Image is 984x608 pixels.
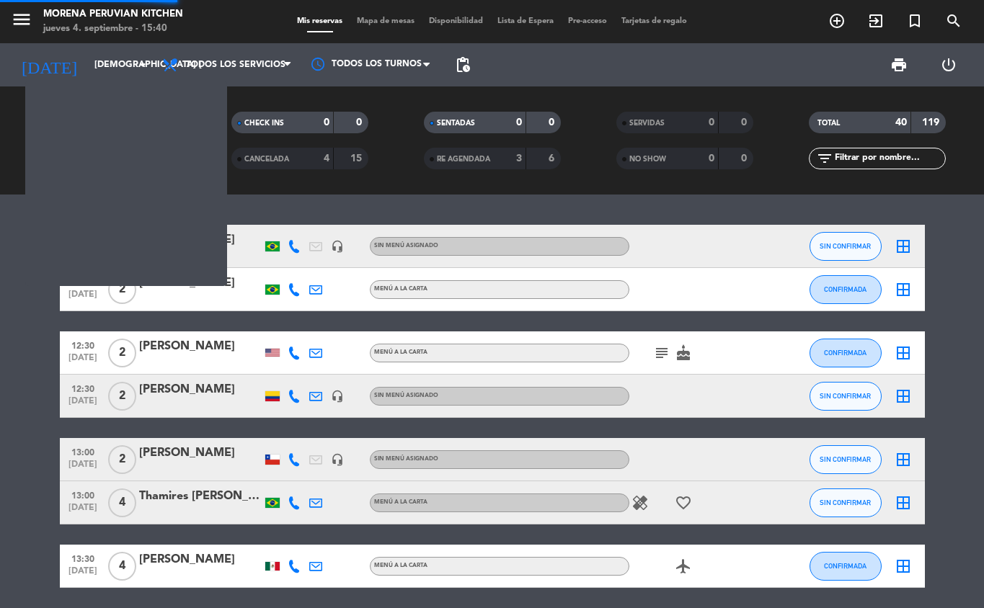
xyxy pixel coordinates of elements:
[549,153,557,164] strong: 6
[65,230,101,246] span: 12:00
[810,552,882,581] button: CONFIRMADA
[350,153,365,164] strong: 15
[867,12,885,30] i: exit_to_app
[65,380,101,396] span: 12:30
[675,344,692,362] i: cake
[48,117,94,125] span: RESERVADAS
[134,56,151,73] i: arrow_drop_down
[741,153,750,164] strong: 0
[820,392,871,400] span: SIN CONFIRMAR
[549,117,557,128] strong: 0
[48,156,105,164] span: SIN CONFIRMAR
[331,390,344,403] i: headset_mic
[374,349,427,355] span: MENÚ A LA CARTA
[890,56,908,73] span: print
[895,281,912,298] i: border_all
[125,138,137,148] strong: 17
[65,503,101,519] span: [DATE]
[324,153,329,164] strong: 4
[125,115,137,125] strong: 40
[108,445,136,474] span: 2
[356,117,365,128] strong: 0
[810,275,882,304] button: CONFIRMADA
[331,453,344,466] i: headset_mic
[561,17,614,25] span: Pre-acceso
[139,380,262,399] div: [PERSON_NAME]
[43,22,183,36] div: jueves 4. septiembre - 15:40
[374,499,427,505] span: MENÚ A LA CARTA
[186,60,285,70] span: Todos los servicios
[709,117,714,128] strong: 0
[629,156,666,163] span: NO SHOW
[108,488,136,517] span: 4
[65,566,101,583] span: [DATE]
[490,17,561,25] span: Lista de Espera
[65,353,101,370] span: [DATE]
[158,154,172,164] strong: 79
[922,117,942,128] strong: 119
[244,120,284,127] span: CHECK INS
[108,339,136,367] span: 2
[374,243,438,249] span: Sin menú asignado
[516,117,522,128] strong: 0
[828,12,846,30] i: add_circle_outline
[945,12,962,30] i: search
[810,488,882,517] button: SIN CONFIRMAR
[65,396,101,413] span: [DATE]
[454,56,471,73] span: pending_actions
[11,49,87,81] i: [DATE]
[158,138,172,148] strong: 40
[833,151,945,166] input: Filtrar por nombre...
[244,156,289,163] span: CANCELADA
[374,286,427,292] span: MENÚ A LA CARTA
[653,344,670,362] i: subject
[290,17,350,25] span: Mis reservas
[43,7,183,22] div: Morena Peruvian Kitchen
[65,336,101,353] span: 12:30
[810,339,882,367] button: CONFIRMADA
[437,120,475,127] span: SENTADAS
[810,445,882,474] button: SIN CONFIRMAR
[108,382,136,411] span: 2
[324,117,329,128] strong: 0
[65,273,101,290] span: 12:00
[374,456,438,462] span: Sin menú asignado
[820,499,871,506] span: SIN CONFIRMAR
[895,238,912,255] i: border_all
[629,120,665,127] span: SERVIDAS
[824,349,866,357] span: CONFIRMADA
[817,120,840,127] span: TOTAL
[350,17,422,25] span: Mapa de mesas
[11,9,32,35] button: menu
[675,494,692,511] i: favorite_border
[437,156,490,163] span: RE AGENDADA
[895,494,912,511] i: border_all
[895,451,912,468] i: border_all
[65,550,101,566] span: 13:30
[152,115,172,125] strong: 119
[824,562,866,570] span: CONFIRMADA
[139,274,262,292] div: [PERSON_NAME]
[65,246,101,263] span: [DATE]
[139,487,262,506] div: Thamires [PERSON_NAME]
[65,486,101,503] span: 13:00
[675,558,692,575] i: airplanemode_active
[374,393,438,398] span: Sin menú asignado
[108,552,136,581] span: 4
[816,150,833,167] i: filter_list
[741,117,750,128] strong: 0
[895,388,912,405] i: border_all
[820,242,871,250] span: SIN CONFIRMAR
[895,117,907,128] strong: 40
[516,153,522,164] strong: 3
[331,240,344,253] i: headset_mic
[108,275,136,304] span: 2
[810,232,882,261] button: SIN CONFIRMAR
[139,444,262,462] div: [PERSON_NAME]
[824,285,866,293] span: CONFIRMADA
[895,344,912,362] i: border_all
[65,443,101,460] span: 13:00
[940,56,957,73] i: power_settings_new
[923,43,973,86] div: LOG OUT
[139,231,262,249] div: [PERSON_NAME]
